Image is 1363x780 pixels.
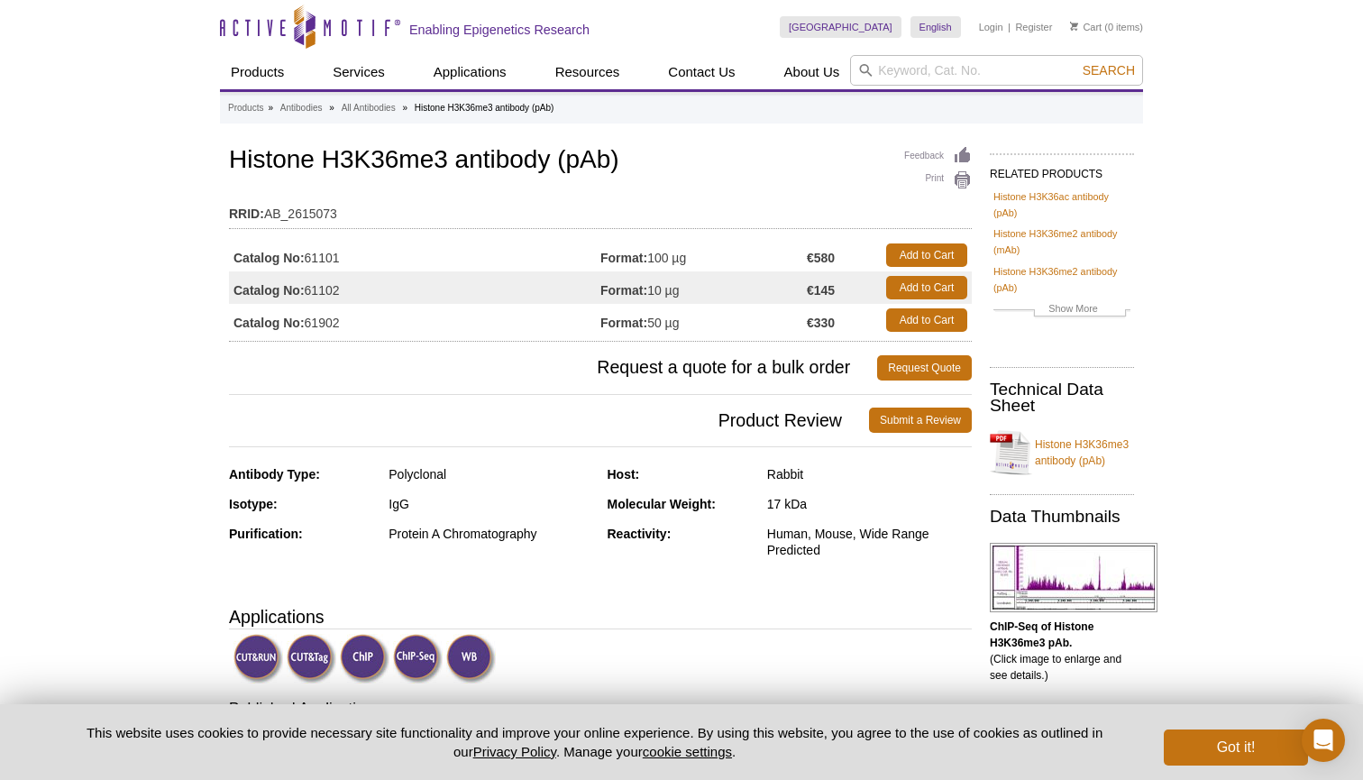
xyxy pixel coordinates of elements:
strong: Reactivity: [608,527,672,541]
input: Keyword, Cat. No. [850,55,1143,86]
button: Got it! [1164,730,1308,766]
img: CUT&Tag Validated [287,634,336,684]
h2: RELATED PRODUCTS [990,153,1134,186]
a: Submit a Review [869,408,972,433]
strong: RRID: [229,206,264,222]
img: Your Cart [1070,22,1078,31]
a: Histone H3K36me3 antibody (pAb) [990,426,1134,480]
strong: Molecular Weight: [608,497,716,511]
a: Show More [993,300,1130,321]
a: Cart [1070,21,1102,33]
div: Polyclonal [389,466,593,482]
h1: Histone H3K36me3 antibody (pAb) [229,146,972,177]
a: Applications [423,55,517,89]
td: 100 µg [600,239,807,271]
strong: Antibody Type: [229,467,320,482]
a: Add to Cart [886,308,967,332]
button: cookie settings [643,744,732,759]
a: Feedback [904,146,972,166]
td: 10 µg [600,271,807,304]
a: Login [979,21,1003,33]
strong: Purification: [229,527,303,541]
div: Protein A Chromatography [389,526,593,542]
b: ChIP-Seq of Histone H3K36me3 pAb. [990,620,1093,649]
span: Product Review [229,408,869,433]
a: Products [228,100,263,116]
a: About Us [773,55,851,89]
h3: Published Applications [229,698,972,723]
h2: Data Thumbnails [990,509,1134,525]
li: » [268,103,273,113]
div: IgG [389,496,593,512]
img: Western Blot Validated [446,634,496,684]
a: Request Quote [877,355,972,381]
strong: €330 [807,315,835,331]
img: CUT&RUN Validated [233,634,283,684]
button: Search [1077,62,1140,78]
a: Products [220,55,295,89]
td: 61101 [229,239,600,271]
a: Privacy Policy [473,744,556,759]
strong: Format: [600,282,647,298]
a: Resources [544,55,631,89]
strong: Catalog No: [233,315,305,331]
a: Antibodies [280,100,323,116]
a: All Antibodies [342,100,396,116]
li: (0 items) [1070,16,1143,38]
a: Histone H3K36ac antibody (pAb) [993,188,1130,221]
strong: Catalog No: [233,250,305,266]
strong: €145 [807,282,835,298]
td: 61902 [229,304,600,336]
a: Add to Cart [886,243,967,267]
div: 17 kDa [767,496,972,512]
a: Add to Cart [886,276,967,299]
li: » [329,103,334,113]
strong: Host: [608,467,640,482]
div: Human, Mouse, Wide Range Predicted [767,526,972,558]
strong: Isotype: [229,497,278,511]
a: English [910,16,961,38]
a: Print [904,170,972,190]
img: ChIP Validated [340,634,389,684]
li: Histone H3K36me3 antibody (pAb) [415,103,554,113]
h2: Technical Data Sheet [990,381,1134,414]
a: Histone H3K36me2 antibody (mAb) [993,225,1130,258]
strong: €580 [807,250,835,266]
td: 50 µg [600,304,807,336]
td: 61102 [229,271,600,304]
a: Register [1015,21,1052,33]
h3: Applications [229,603,972,630]
p: (Click image to enlarge and see details.) [990,619,1134,684]
div: Open Intercom Messenger [1302,719,1345,762]
strong: Catalog No: [233,282,305,298]
a: Contact Us [657,55,746,89]
h2: Enabling Epigenetics Research [409,22,590,38]
li: » [402,103,407,113]
strong: Format: [600,250,647,266]
img: Histone H3K36me3 antibody (pAb) tested by ChIP-Seq. [990,543,1157,612]
span: Search [1083,63,1135,78]
a: Services [322,55,396,89]
li: | [1008,16,1011,38]
img: ChIP-Seq Validated [393,634,443,684]
a: [GEOGRAPHIC_DATA] [780,16,901,38]
td: AB_2615073 [229,195,972,224]
div: Rabbit [767,466,972,482]
a: Histone H3K36me2 antibody (pAb) [993,263,1130,296]
span: Request a quote for a bulk order [229,355,877,381]
strong: Format: [600,315,647,331]
p: This website uses cookies to provide necessary site functionality and improve your online experie... [55,723,1134,761]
